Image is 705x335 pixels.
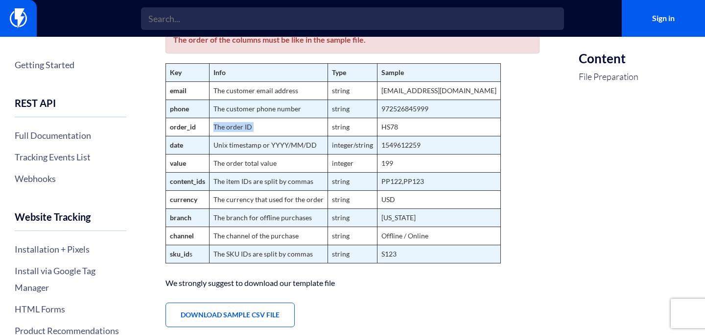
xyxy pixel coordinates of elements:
td: string [328,209,377,227]
strong: Key [170,68,182,77]
a: Installation + Pixels [15,241,126,258]
a: Tracking Events List [15,149,126,165]
strong: Sample [381,68,404,77]
td: The customer email address [210,82,328,100]
td: The order total value [210,155,328,173]
td: string [328,118,377,136]
strong: Type [332,68,346,77]
input: Search... [141,7,564,30]
h4: REST API [15,98,126,117]
b: The order of the columns must be like in the sample file. [173,35,366,44]
td: string [328,245,377,263]
td: HS78 [377,118,501,136]
td: USD [377,191,501,209]
td: Offline / Online [377,227,501,245]
td: string [328,191,377,209]
strong: date [170,141,183,149]
td: [EMAIL_ADDRESS][DOMAIN_NAME] [377,82,501,100]
strong: value [170,159,186,167]
strong: Info [213,68,226,77]
td: string [328,227,377,245]
td: 1549612259 [377,136,501,155]
strong: currency [170,195,197,204]
td: [US_STATE] [377,209,501,227]
a: Getting Started [15,56,126,73]
p: We strongly suggest to download our template file [165,278,540,288]
strong: order_id [170,123,196,131]
td: string [328,100,377,118]
td: The channel of the purchase [210,227,328,245]
td: S123 [377,245,501,263]
td: PP122,PP123 [377,173,501,191]
strong: channel [170,232,194,240]
strong: content_ids [170,177,205,185]
a: Download Sample CSV File [165,303,295,327]
td: Unix timestamp or YYYY/MM/DD [210,136,328,155]
a: File Preparation [579,71,638,83]
td: The order ID [210,118,328,136]
a: Install via Google Tag Manager [15,262,126,296]
a: Webhooks [15,170,126,187]
strong: sku_id [170,250,189,258]
a: HTML Forms [15,301,126,317]
td: integer [328,155,377,173]
td: s [166,245,210,263]
strong: branch [170,213,191,222]
td: The currency that used for the order [210,191,328,209]
td: 199 [377,155,501,173]
td: integer/string [328,136,377,155]
a: Full Documentation [15,127,126,144]
strong: email [170,86,187,95]
td: The customer phone number [210,100,328,118]
h4: Website Tracking [15,211,126,231]
td: string [328,173,377,191]
td: The item IDs are split by commas [210,173,328,191]
strong: phone [170,104,189,113]
td: The SKU IDs are split by commas [210,245,328,263]
h3: Content [579,52,638,66]
td: The branch for offline purchases [210,209,328,227]
td: string [328,82,377,100]
td: 972526845999 [377,100,501,118]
